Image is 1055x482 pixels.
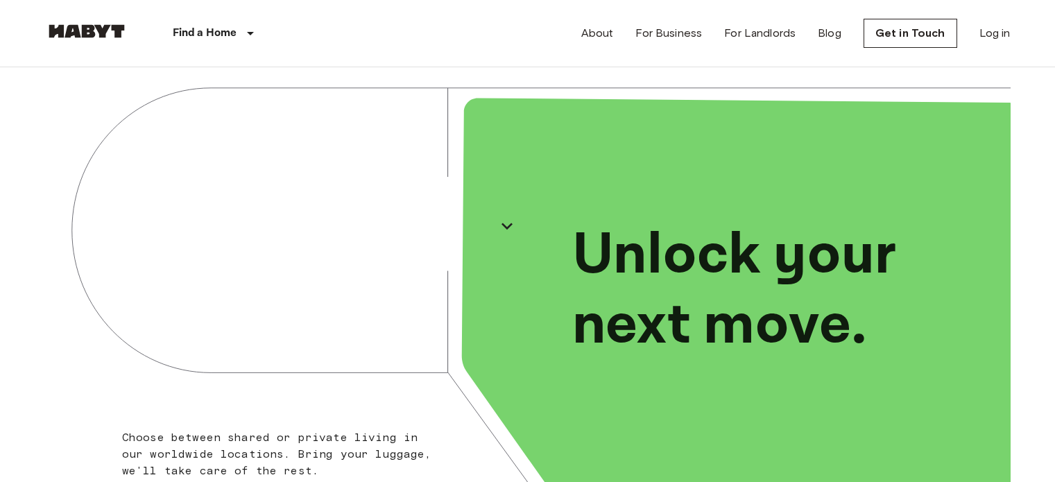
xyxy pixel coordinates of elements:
p: Unlock your next move. [572,221,988,361]
a: Get in Touch [864,19,957,48]
p: Find a Home [173,25,237,42]
a: About [581,25,614,42]
a: Blog [818,25,841,42]
a: Log in [979,25,1011,42]
a: For Landlords [724,25,796,42]
a: For Business [635,25,702,42]
p: Choose between shared or private living in our worldwide locations. Bring your luggage, we'll tak... [122,429,440,479]
img: Habyt [45,24,128,38]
